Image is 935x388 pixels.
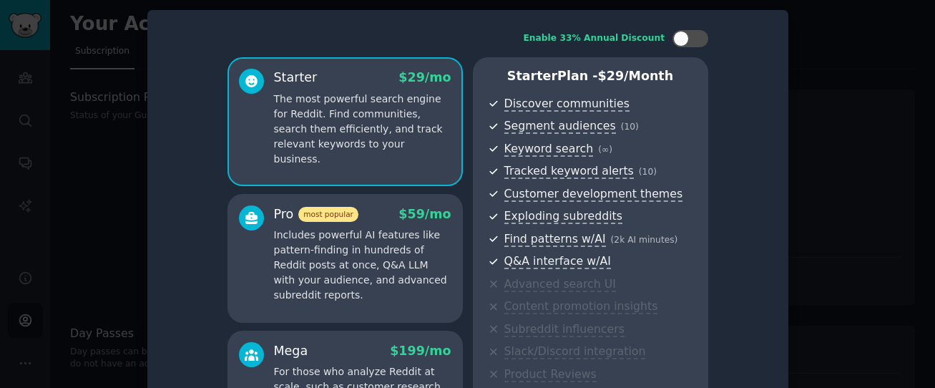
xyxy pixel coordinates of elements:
[398,70,451,84] span: $ 29 /mo
[504,299,658,314] span: Content promotion insights
[621,122,639,132] span: ( 10 )
[504,164,634,179] span: Tracked keyword alerts
[504,187,683,202] span: Customer development themes
[274,228,451,303] p: Includes powerful AI features like pattern-finding in hundreds of Reddit posts at once, Q&A LLM w...
[504,254,611,269] span: Q&A interface w/AI
[504,344,646,359] span: Slack/Discord integration
[504,277,616,292] span: Advanced search UI
[611,235,678,245] span: ( 2k AI minutes )
[504,232,606,247] span: Find patterns w/AI
[524,32,665,45] div: Enable 33% Annual Discount
[639,167,657,177] span: ( 10 )
[274,342,308,360] div: Mega
[390,344,451,358] span: $ 199 /mo
[504,367,597,382] span: Product Reviews
[298,207,358,222] span: most popular
[598,69,674,83] span: $ 29 /month
[504,142,594,157] span: Keyword search
[598,145,612,155] span: ( ∞ )
[398,207,451,221] span: $ 59 /mo
[274,205,358,223] div: Pro
[504,97,630,112] span: Discover communities
[274,69,318,87] div: Starter
[488,67,693,85] p: Starter Plan -
[504,322,625,337] span: Subreddit influencers
[504,119,616,134] span: Segment audiences
[274,92,451,167] p: The most powerful search engine for Reddit. Find communities, search them efficiently, and track ...
[504,209,622,224] span: Exploding subreddits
